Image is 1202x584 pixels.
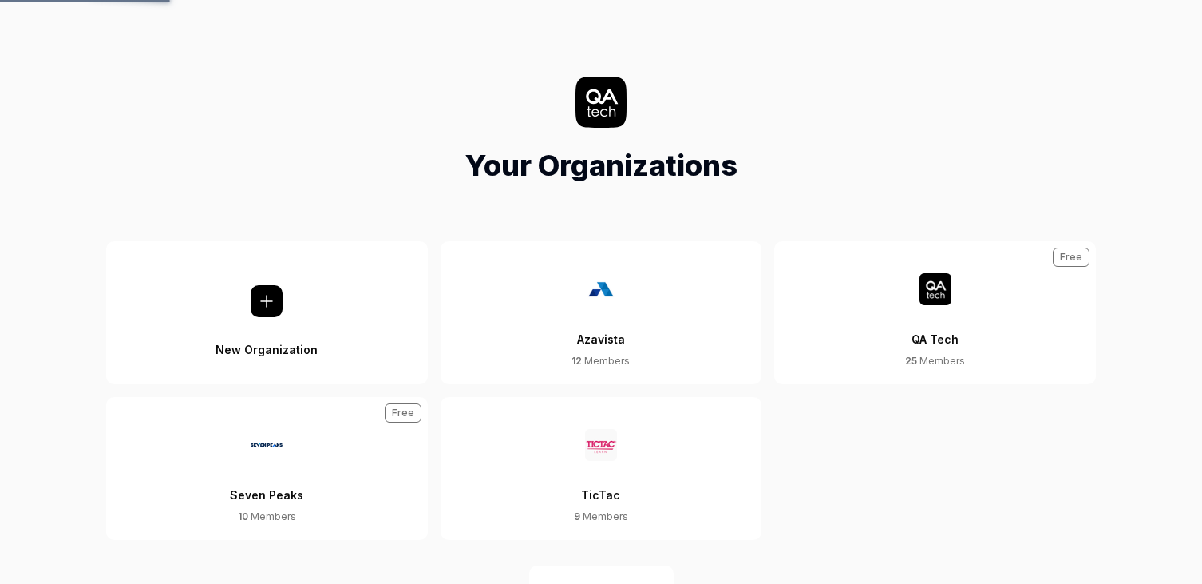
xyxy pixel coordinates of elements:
[441,397,762,540] button: TicTac9 Members
[574,511,580,522] span: 9
[441,397,762,540] a: TicTac LogoTicTac9 Members
[106,241,428,384] button: New Organization
[585,429,617,461] img: TicTac Logo
[774,241,1096,384] button: QA Tech25 MembersFree
[441,241,762,384] button: Azavista12 Members
[465,144,737,187] h1: Your Organizations
[106,397,428,540] button: Seven Peaks10 MembersFree
[581,461,620,510] div: TicTac
[905,355,917,367] span: 25
[238,511,248,522] span: 10
[238,510,296,524] div: Members
[230,461,303,510] div: Seven Peaks
[106,397,428,540] a: Seven Peaks LogoSeven Peaks10 MembersFree
[574,510,628,524] div: Members
[577,305,625,354] div: Azavista
[1053,248,1089,267] div: Free
[215,317,318,357] div: New Organization
[571,355,582,367] span: 12
[251,429,283,461] img: Seven Peaks Logo
[571,354,630,368] div: Members
[919,273,951,305] img: QA Tech Logo
[911,305,959,354] div: QA Tech
[385,403,421,423] div: Free
[774,241,1096,384] a: QA Tech LogoQA Tech25 MembersFree
[441,241,762,384] a: Azavista LogoAzavista12 Members
[585,273,617,305] img: Azavista Logo
[905,354,965,368] div: Members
